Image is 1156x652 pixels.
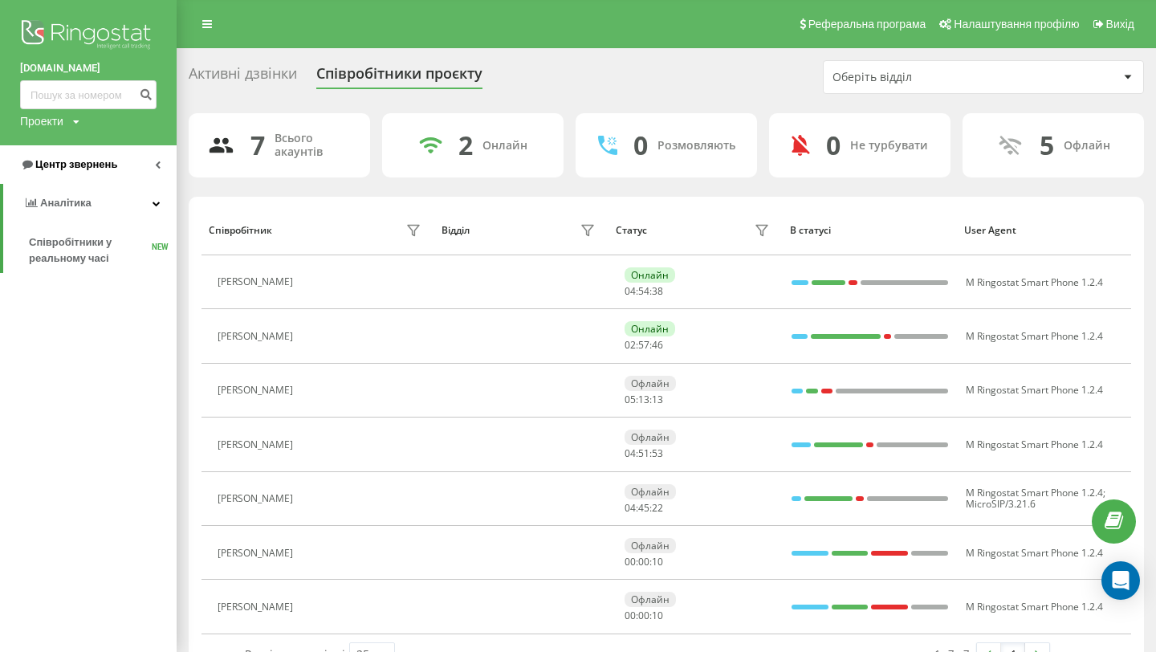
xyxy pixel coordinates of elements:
span: 00 [625,555,636,568]
span: 10 [652,609,663,622]
span: 53 [652,446,663,460]
div: : : [625,340,663,351]
div: 0 [826,130,841,161]
a: Аналiтика [3,184,177,222]
span: 13 [638,393,649,406]
div: [PERSON_NAME] [218,331,297,342]
div: Офлайн [625,376,676,391]
div: 2 [458,130,473,161]
div: 7 [250,130,265,161]
span: 46 [652,338,663,352]
span: 13 [652,393,663,406]
div: Оберіть відділ [832,71,1024,84]
span: 51 [638,446,649,460]
div: Не турбувати [850,139,928,153]
input: Пошук за номером [20,80,157,109]
div: Відділ [442,225,470,236]
div: Співробітники проєкту [316,65,482,90]
div: Open Intercom Messenger [1101,561,1140,600]
div: Офлайн [1064,139,1110,153]
div: Проекти [20,113,63,129]
span: Співробітники у реальному часі [29,234,152,267]
div: [PERSON_NAME] [218,385,297,396]
div: В статусі [790,225,949,236]
div: Статус [616,225,647,236]
span: 54 [638,284,649,298]
span: 04 [625,501,636,515]
span: 00 [638,555,649,568]
a: [DOMAIN_NAME] [20,60,157,76]
div: Онлайн [625,267,675,283]
div: 0 [633,130,648,161]
div: : : [625,286,663,297]
span: Аналiтика [40,197,92,209]
div: Офлайн [625,430,676,445]
span: 22 [652,501,663,515]
div: Всього акаунтів [275,132,351,159]
a: Співробітники у реальному часіNEW [29,228,177,273]
span: 38 [652,284,663,298]
span: 04 [625,446,636,460]
span: M Ringostat Smart Phone 1.2.4 [966,383,1103,397]
span: 02 [625,338,636,352]
span: 00 [625,609,636,622]
span: M Ringostat Smart Phone 1.2.4 [966,600,1103,613]
div: [PERSON_NAME] [218,276,297,287]
div: : : [625,556,663,568]
span: Центр звернень [35,158,117,170]
span: Реферальна програма [808,18,926,31]
div: : : [625,503,663,514]
span: 05 [625,393,636,406]
span: M Ringostat Smart Phone 1.2.4 [966,438,1103,451]
div: [PERSON_NAME] [218,493,297,504]
div: [PERSON_NAME] [218,601,297,613]
div: Співробітник [209,225,272,236]
div: Активні дзвінки [189,65,297,90]
span: Вихід [1106,18,1134,31]
div: [PERSON_NAME] [218,439,297,450]
div: [PERSON_NAME] [218,548,297,559]
span: 10 [652,555,663,568]
span: M Ringostat Smart Phone 1.2.4 [966,275,1103,289]
div: : : [625,610,663,621]
span: 04 [625,284,636,298]
span: 00 [638,609,649,622]
span: M Ringostat Smart Phone 1.2.4 [966,486,1103,499]
div: Онлайн [625,321,675,336]
div: : : [625,394,663,405]
div: Розмовляють [657,139,735,153]
span: MicroSIP/3.21.6 [966,497,1036,511]
div: Офлайн [625,538,676,553]
span: M Ringostat Smart Phone 1.2.4 [966,546,1103,560]
span: Налаштування профілю [954,18,1079,31]
span: 45 [638,501,649,515]
div: Онлайн [482,139,527,153]
div: 5 [1040,130,1054,161]
div: : : [625,448,663,459]
div: User Agent [964,225,1123,236]
div: Офлайн [625,592,676,607]
img: Ringostat logo [20,16,157,56]
span: M Ringostat Smart Phone 1.2.4 [966,329,1103,343]
span: 57 [638,338,649,352]
div: Офлайн [625,484,676,499]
